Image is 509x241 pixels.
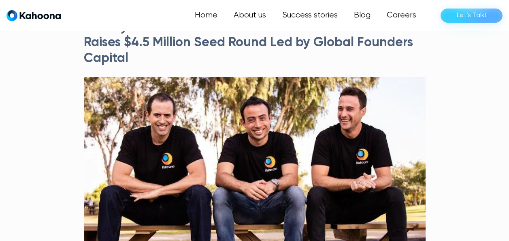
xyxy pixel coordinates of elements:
a: Success stories [274,7,346,24]
div: Let’s Talk! [457,9,486,22]
h3: Privacy Focused Data Generation Platform Kahoona Raises $4.5 Million Seed Round Led by Global Fou... [84,19,426,66]
a: Let’s Talk! [441,9,503,23]
a: About us [226,7,274,24]
a: Home [187,7,226,24]
a: home [6,10,61,22]
a: Careers [379,7,424,24]
a: Blog [346,7,379,24]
